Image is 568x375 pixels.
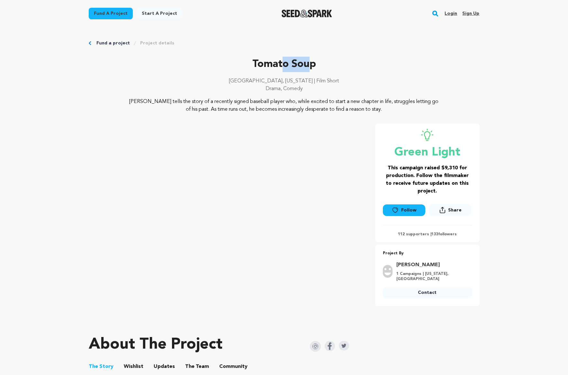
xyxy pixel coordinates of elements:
[383,146,472,159] p: Green Light
[383,250,472,257] p: Project By
[339,341,349,351] img: Seed&Spark Twitter Icon
[89,8,133,19] a: Fund a project
[310,341,321,352] img: Seed&Spark Instagram Icon
[325,341,335,351] img: Seed&Spark Facebook Icon
[383,204,425,216] a: Follow
[89,40,480,46] div: Breadcrumb
[383,164,472,195] h3: This campaign raised $9,310 for production. Follow the filmmaker to receive future updates on thi...
[431,232,438,236] span: 133
[282,10,332,17] a: Seed&Spark Homepage
[89,337,222,352] h1: About The Project
[429,204,472,216] button: Share
[96,40,130,46] a: Fund a project
[383,232,472,237] p: 112 supporters | followers
[140,40,174,46] a: Project details
[89,77,480,85] p: [GEOGRAPHIC_DATA], [US_STATE] | Film Short
[154,363,175,370] span: Updates
[185,363,209,370] span: Team
[383,265,392,278] img: user.png
[128,98,440,113] p: [PERSON_NAME] tells the story of a recently signed baseball player who, while excited to start a ...
[89,57,480,72] p: Tomato Soup
[124,363,143,370] span: Wishlist
[429,204,472,219] span: Share
[89,85,480,93] p: Drama, Comedy
[137,8,182,19] a: Start a project
[396,261,468,269] a: Goto Simon Richards profile
[445,8,457,19] a: Login
[448,207,462,213] span: Share
[89,363,113,370] span: Story
[89,363,98,370] span: The
[282,10,332,17] img: Seed&Spark Logo Dark Mode
[185,363,194,370] span: The
[383,287,472,298] a: Contact
[462,8,479,19] a: Sign up
[219,363,248,370] span: Community
[396,271,468,282] p: 1 Campaigns | [US_STATE], [GEOGRAPHIC_DATA]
